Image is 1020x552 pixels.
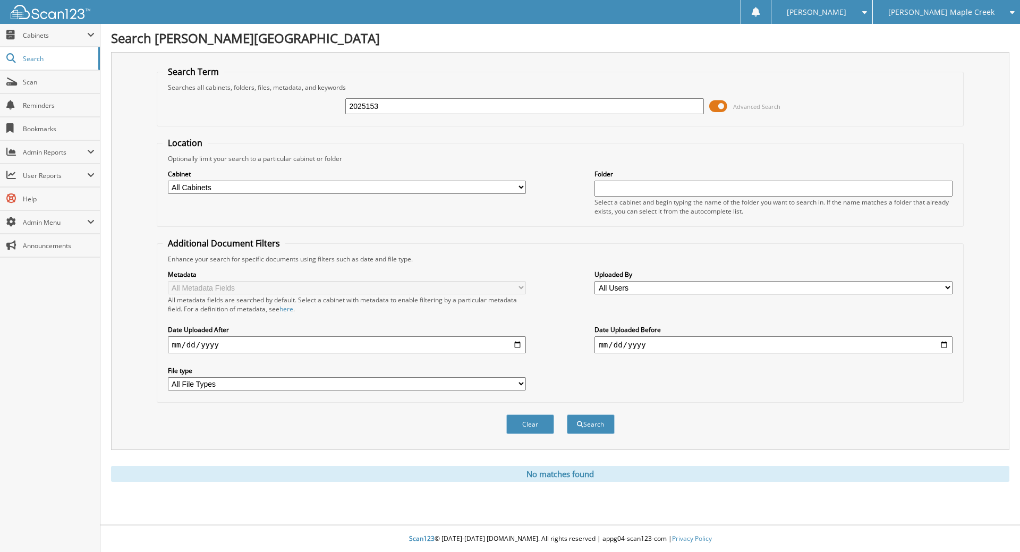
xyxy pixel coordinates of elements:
[23,241,95,250] span: Announcements
[163,66,224,78] legend: Search Term
[23,171,87,180] span: User Reports
[23,31,87,40] span: Cabinets
[594,270,953,279] label: Uploaded By
[23,218,87,227] span: Admin Menu
[506,414,554,434] button: Clear
[279,304,293,313] a: here
[163,237,285,249] legend: Additional Document Filters
[787,9,846,15] span: [PERSON_NAME]
[888,9,994,15] span: [PERSON_NAME] Maple Creek
[23,124,95,133] span: Bookmarks
[672,534,712,543] a: Privacy Policy
[163,254,958,264] div: Enhance your search for specific documents using filters such as date and file type.
[594,325,953,334] label: Date Uploaded Before
[23,54,93,63] span: Search
[567,414,615,434] button: Search
[168,169,526,179] label: Cabinet
[163,83,958,92] div: Searches all cabinets, folders, files, metadata, and keywords
[11,5,90,19] img: scan123-logo-white.svg
[594,169,953,179] label: Folder
[23,78,95,87] span: Scan
[168,366,526,375] label: File type
[168,336,526,353] input: start
[163,154,958,163] div: Optionally limit your search to a particular cabinet or folder
[23,101,95,110] span: Reminders
[168,295,526,313] div: All metadata fields are searched by default. Select a cabinet with metadata to enable filtering b...
[100,526,1020,552] div: © [DATE]-[DATE] [DOMAIN_NAME]. All rights reserved | appg04-scan123-com |
[23,194,95,203] span: Help
[168,325,526,334] label: Date Uploaded After
[409,534,435,543] span: Scan123
[168,270,526,279] label: Metadata
[23,148,87,157] span: Admin Reports
[594,198,953,216] div: Select a cabinet and begin typing the name of the folder you want to search in. If the name match...
[733,103,780,111] span: Advanced Search
[111,466,1009,482] div: No matches found
[163,137,208,149] legend: Location
[594,336,953,353] input: end
[111,29,1009,47] h1: Search [PERSON_NAME][GEOGRAPHIC_DATA]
